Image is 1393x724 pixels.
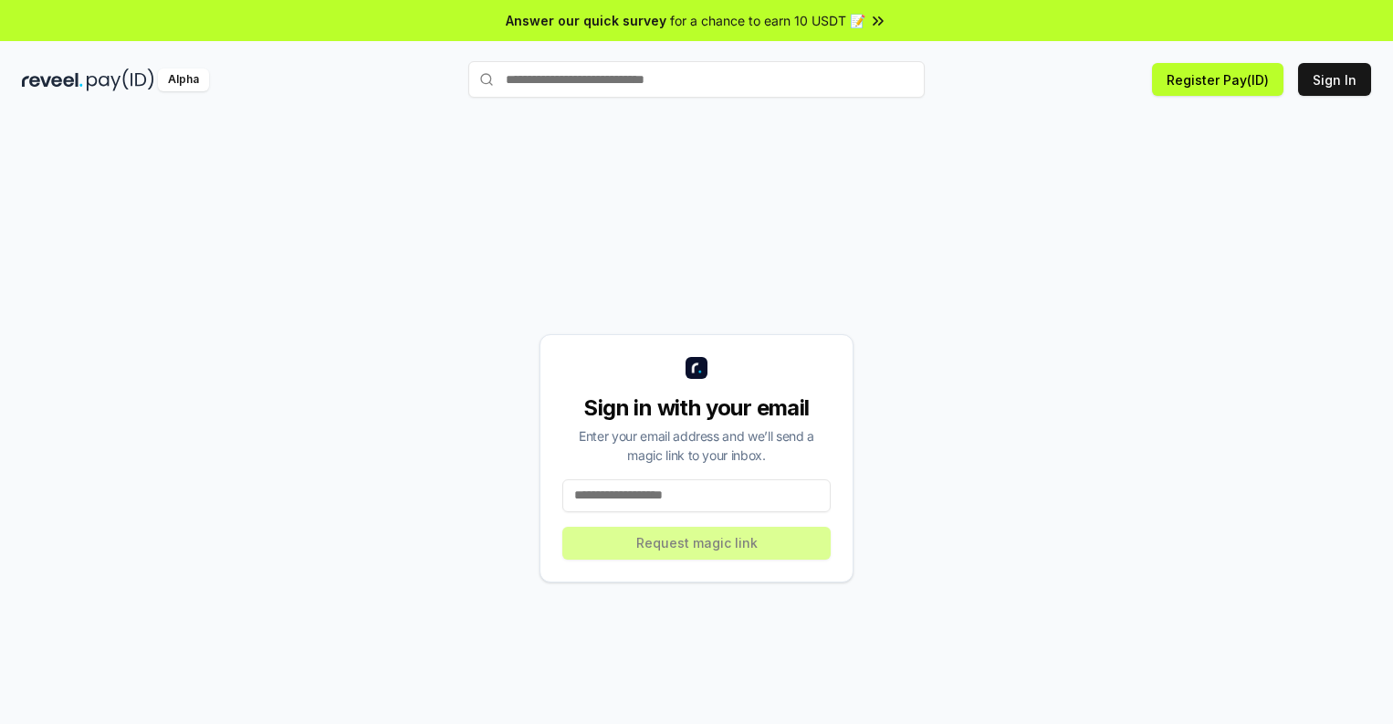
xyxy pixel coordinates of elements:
div: Alpha [158,68,209,91]
button: Register Pay(ID) [1152,63,1283,96]
img: pay_id [87,68,154,91]
span: Answer our quick survey [506,11,666,30]
span: for a chance to earn 10 USDT 📝 [670,11,865,30]
div: Enter your email address and we’ll send a magic link to your inbox. [562,426,831,465]
img: reveel_dark [22,68,83,91]
img: logo_small [686,357,707,379]
div: Sign in with your email [562,393,831,423]
button: Sign In [1298,63,1371,96]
